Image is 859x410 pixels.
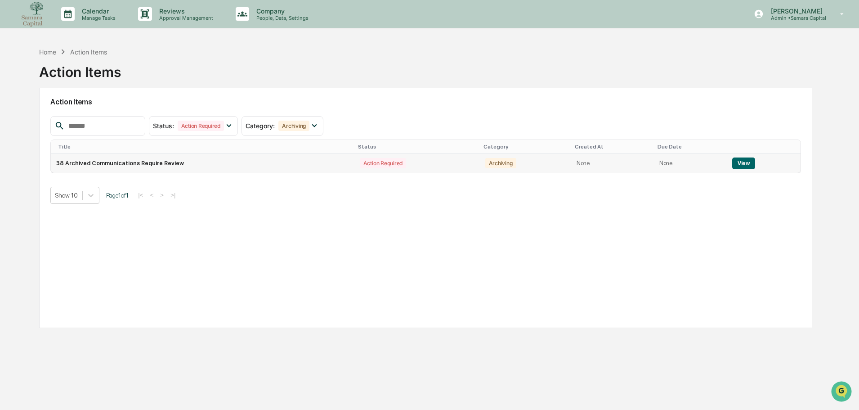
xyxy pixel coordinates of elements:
[249,15,313,21] p: People, Data, Settings
[249,7,313,15] p: Company
[89,153,109,159] span: Pylon
[31,78,114,85] div: We're available if you need us!
[75,15,120,21] p: Manage Tasks
[9,131,16,139] div: 🔎
[168,191,178,199] button: >|
[58,144,350,150] div: Title
[360,158,406,168] div: Action Required
[9,114,16,122] div: 🖐️
[63,152,109,159] a: Powered byPylon
[74,113,112,122] span: Attestations
[50,98,801,106] h2: Action Items
[358,144,476,150] div: Status
[178,121,224,131] div: Action Required
[152,7,218,15] p: Reviews
[65,114,72,122] div: 🗄️
[5,127,60,143] a: 🔎Data Lookup
[246,122,275,130] span: Category :
[9,19,164,33] p: How can we help?
[39,57,121,80] div: Action Items
[153,72,164,82] button: Start new chat
[22,2,43,27] img: logo
[18,113,58,122] span: Preclearance
[764,15,827,21] p: Admin • Samara Capital
[278,121,309,131] div: Archiving
[654,154,727,173] td: None
[39,48,56,56] div: Home
[18,131,57,140] span: Data Lookup
[135,191,146,199] button: |<
[70,48,107,56] div: Action Items
[483,144,568,150] div: Category
[658,144,723,150] div: Due Date
[575,144,650,150] div: Created At
[31,69,148,78] div: Start new chat
[571,154,654,173] td: None
[157,191,166,199] button: >
[62,110,115,126] a: 🗄️Attestations
[5,110,62,126] a: 🖐️Preclearance
[764,7,827,15] p: [PERSON_NAME]
[732,158,755,169] button: View
[152,15,218,21] p: Approval Management
[9,69,25,85] img: 1746055101610-c473b297-6a78-478c-a979-82029cc54cd1
[75,7,120,15] p: Calendar
[485,158,516,168] div: Archiving
[153,122,174,130] span: Status :
[732,160,755,167] a: View
[106,192,129,199] span: Page 1 of 1
[148,191,157,199] button: <
[830,380,855,405] iframe: Open customer support
[51,154,354,173] td: 38 Archived Communications Require Review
